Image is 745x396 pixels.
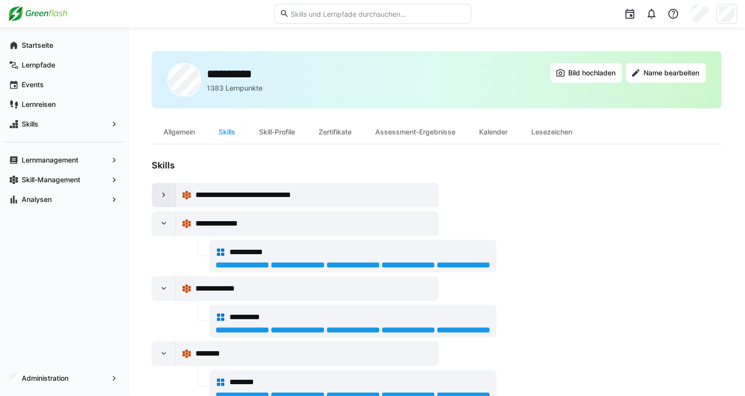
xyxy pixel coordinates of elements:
div: Lesezeichen [519,120,584,144]
h3: Skills [152,160,546,171]
div: Assessment-Ergebnisse [363,120,467,144]
div: Zertifikate [307,120,363,144]
div: Skill-Profile [247,120,307,144]
button: Bild hochladen [551,63,622,83]
div: Allgemein [152,120,207,144]
button: Name bearbeiten [626,63,706,83]
input: Skills und Lernpfade durchsuchen… [289,9,465,18]
div: Kalender [467,120,519,144]
p: 1383 Lernpunkte [207,83,262,93]
span: Bild hochladen [567,68,617,78]
span: Name bearbeiten [642,68,701,78]
div: Skills [207,120,247,144]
